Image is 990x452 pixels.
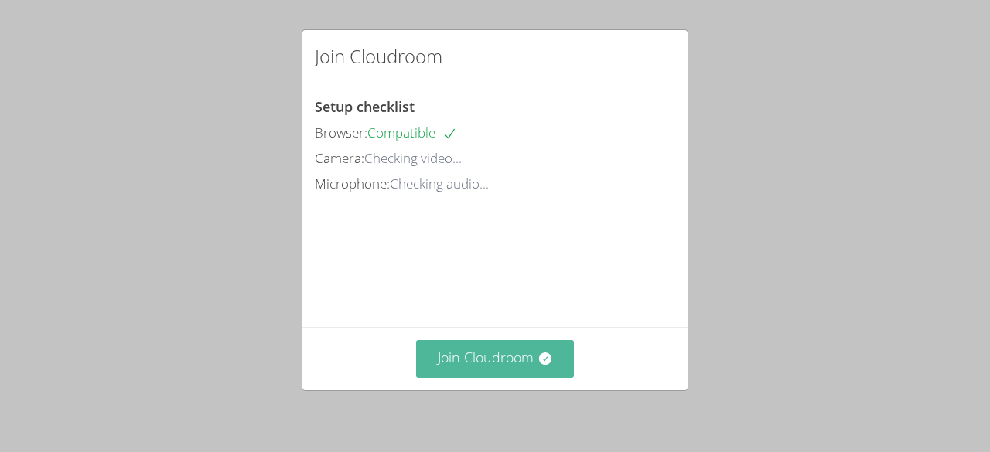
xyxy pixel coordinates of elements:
span: Browser: [315,124,367,141]
span: Microphone: [315,175,390,192]
span: Camera: [315,149,364,167]
span: Checking audio... [390,175,489,192]
span: Setup checklist [315,97,415,116]
span: Checking video... [364,149,462,167]
h2: Join Cloudroom [315,42,442,70]
span: Compatible [367,124,457,141]
button: Join Cloudroom [416,340,575,378]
